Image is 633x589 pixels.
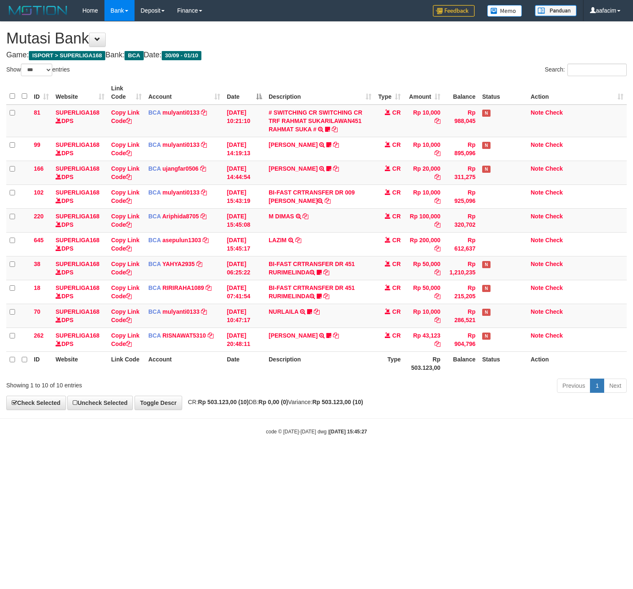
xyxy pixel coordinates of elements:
[392,284,401,291] span: CR
[604,379,627,393] a: Next
[162,213,199,220] a: Ariphida8705
[531,109,544,116] a: Note
[269,332,318,339] a: [PERSON_NAME]
[435,269,440,276] a: Copy Rp 50,000 to clipboard
[433,5,475,17] img: Feedback.jpg
[148,261,161,267] span: BCA
[201,213,206,220] a: Copy Ariphida8705 to clipboard
[444,137,479,161] td: Rp 895,096
[392,308,401,315] span: CR
[34,165,43,172] span: 166
[567,64,627,76] input: Search:
[148,165,161,172] span: BCA
[34,141,41,148] span: 99
[34,261,41,267] span: 38
[375,81,404,105] th: Type: activate to sort column ascending
[531,332,544,339] a: Note
[545,237,563,243] a: Check
[404,81,444,105] th: Amount: activate to sort column ascending
[404,208,444,232] td: Rp 100,000
[163,308,200,315] a: mulyanti0133
[404,137,444,161] td: Rp 10,000
[52,161,108,184] td: DPS
[201,308,207,315] a: Copy mulyanti0133 to clipboard
[444,184,479,208] td: Rp 925,096
[392,213,401,220] span: CR
[545,165,563,172] a: Check
[392,165,401,172] span: CR
[404,328,444,351] td: Rp 43,123
[198,399,249,405] strong: Rp 503.123,00 (10)
[148,141,161,148] span: BCA
[135,396,182,410] a: Toggle Descr
[545,284,563,291] a: Check
[111,165,140,180] a: Copy Link Code
[208,332,214,339] a: Copy RISNAWAT5310 to clipboard
[52,137,108,161] td: DPS
[52,184,108,208] td: DPS
[162,261,195,267] a: YAHYA2935
[404,184,444,208] td: Rp 10,000
[52,280,108,304] td: DPS
[163,189,200,196] a: mulyanti0133
[52,81,108,105] th: Website: activate to sort column ascending
[435,118,440,124] a: Copy Rp 10,000 to clipboard
[56,213,99,220] a: SUPERLIGA168
[435,245,440,252] a: Copy Rp 200,000 to clipboard
[312,399,363,405] strong: Rp 503.123,00 (10)
[125,51,143,60] span: BCA
[206,284,211,291] a: Copy RIRIRAHA1089 to clipboard
[444,280,479,304] td: Rp 215,205
[482,142,491,149] span: Has Note
[52,328,108,351] td: DPS
[269,213,294,220] a: M DIMAS
[325,197,330,204] a: Copy BI-FAST CRTRANSFER DR 009 AHMAD AMARUDIN to clipboard
[265,256,375,280] td: BI-FAST CRTRANSFER DR 451 RURIMELINDA
[531,261,544,267] a: Note
[6,64,70,76] label: Show entries
[333,165,339,172] a: Copy NOVEN ELING PRAYOG to clipboard
[111,261,140,276] a: Copy Link Code
[148,237,161,243] span: BCA
[224,328,265,351] td: [DATE] 20:48:11
[482,333,491,340] span: Has Note
[435,197,440,204] a: Copy Rp 10,000 to clipboard
[111,109,140,124] a: Copy Link Code
[531,284,544,291] a: Note
[482,309,491,316] span: Has Note
[34,308,41,315] span: 70
[444,208,479,232] td: Rp 320,702
[269,109,362,133] a: # SWITCHING CR SWITCHING CR TRF RAHMAT SUKARILAWAN451 RAHMAT SUKA #
[545,308,563,315] a: Check
[196,261,202,267] a: Copy YAHYA2935 to clipboard
[259,399,288,405] strong: Rp 0,00 (0)
[392,109,401,116] span: CR
[527,351,627,375] th: Action
[333,332,339,339] a: Copy YOSI EFENDI to clipboard
[224,161,265,184] td: [DATE] 14:44:54
[435,341,440,347] a: Copy Rp 43,123 to clipboard
[531,165,544,172] a: Note
[163,109,200,116] a: mulyanti0133
[52,256,108,280] td: DPS
[148,332,161,339] span: BCA
[269,165,318,172] a: [PERSON_NAME]
[34,237,43,243] span: 645
[200,165,206,172] a: Copy ujangfar0506 to clipboard
[435,317,440,323] a: Copy Rp 10,000 to clipboard
[56,165,99,172] a: SUPERLIGA168
[545,213,563,220] a: Check
[444,161,479,184] td: Rp 311,275
[332,126,338,133] a: Copy # SWITCHING CR SWITCHING CR TRF RAHMAT SUKARILAWAN451 RAHMAT SUKA # to clipboard
[527,81,627,105] th: Action: activate to sort column ascending
[404,304,444,328] td: Rp 10,000
[224,184,265,208] td: [DATE] 15:43:19
[531,189,544,196] a: Note
[435,221,440,228] a: Copy Rp 100,000 to clipboard
[56,284,99,291] a: SUPERLIGA168
[201,141,207,148] a: Copy mulyanti0133 to clipboard
[392,237,401,243] span: CR
[6,396,66,410] a: Check Selected
[148,284,161,291] span: BCA
[148,213,161,220] span: BCA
